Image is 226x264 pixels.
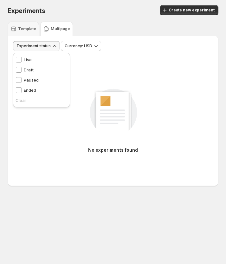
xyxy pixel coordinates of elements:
[8,7,45,15] span: Experiments
[24,77,39,83] p: Paused
[17,43,51,49] span: Experiment status
[18,26,36,31] p: Template
[61,41,101,51] button: Currency: USD
[65,43,92,49] span: Currency: USD
[160,5,218,15] button: Create new experiment
[24,87,36,93] p: Ended
[51,26,70,31] p: Multipage
[24,67,34,73] p: Draft
[13,41,60,51] button: Experiment status
[88,147,138,153] p: No experiments found
[169,8,215,13] span: Create new experiment
[24,56,32,63] p: Live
